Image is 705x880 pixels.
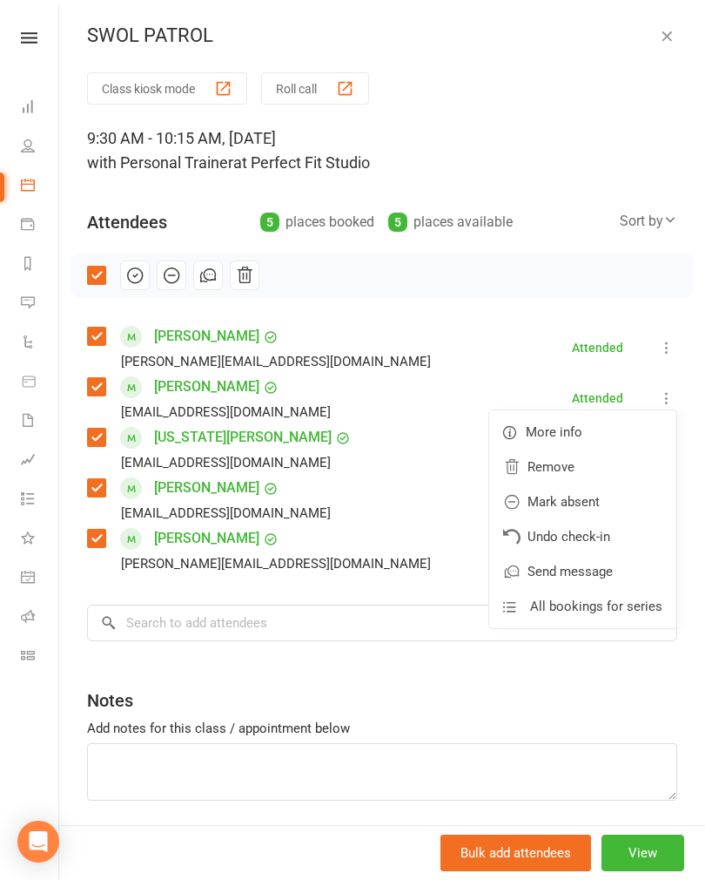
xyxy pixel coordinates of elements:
a: Class kiosk mode [21,638,60,677]
a: More info [489,415,676,450]
a: Dashboard [21,89,60,128]
div: 5 [260,213,279,232]
a: Roll call kiosk mode [21,599,60,638]
input: Search to add attendees [87,605,677,641]
span: with Personal Trainer [87,153,233,172]
button: View [601,835,684,871]
a: All bookings for series [489,589,676,624]
div: places available [388,210,513,234]
div: [EMAIL_ADDRESS][DOMAIN_NAME] [121,502,331,525]
div: Sort by [620,210,677,233]
a: Calendar [21,167,60,206]
a: People [21,128,60,167]
div: Notes [87,688,133,713]
a: Reports [21,246,60,285]
button: Class kiosk mode [87,72,247,105]
span: More info [526,422,582,443]
div: [PERSON_NAME][EMAIL_ADDRESS][DOMAIN_NAME] [121,350,431,373]
a: Assessments [21,442,60,481]
button: Bulk add attendees [440,835,591,871]
div: [PERSON_NAME][EMAIL_ADDRESS][DOMAIN_NAME] [121,552,431,575]
span: at Perfect Fit Studio [233,153,370,172]
a: [PERSON_NAME] [154,474,259,502]
a: [US_STATE][PERSON_NAME] [154,423,332,451]
div: Attendees [87,210,167,234]
div: 5 [388,213,407,232]
a: What's New [21,520,60,559]
a: Remove [489,450,676,484]
div: Attended [572,392,623,404]
a: Product Sales [21,363,60,403]
a: [PERSON_NAME] [154,373,259,401]
a: Undo check-in [489,519,676,554]
div: Attended [572,342,623,354]
div: SWOL PATROL [59,24,705,47]
div: [EMAIL_ADDRESS][DOMAIN_NAME] [121,401,331,423]
div: Add notes for this class / appointment below [87,718,677,739]
a: Send message [489,554,676,589]
a: Mark absent [489,484,676,519]
div: places booked [260,210,374,234]
a: [PERSON_NAME] [154,322,259,350]
div: [EMAIL_ADDRESS][DOMAIN_NAME] [121,451,331,474]
div: 9:30 AM - 10:15 AM, [DATE] [87,126,677,175]
span: All bookings for series [530,596,662,617]
a: Payments [21,206,60,246]
a: [PERSON_NAME] [154,525,259,552]
a: General attendance kiosk mode [21,559,60,599]
button: Roll call [261,72,369,105]
div: Open Intercom Messenger [17,821,59,863]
